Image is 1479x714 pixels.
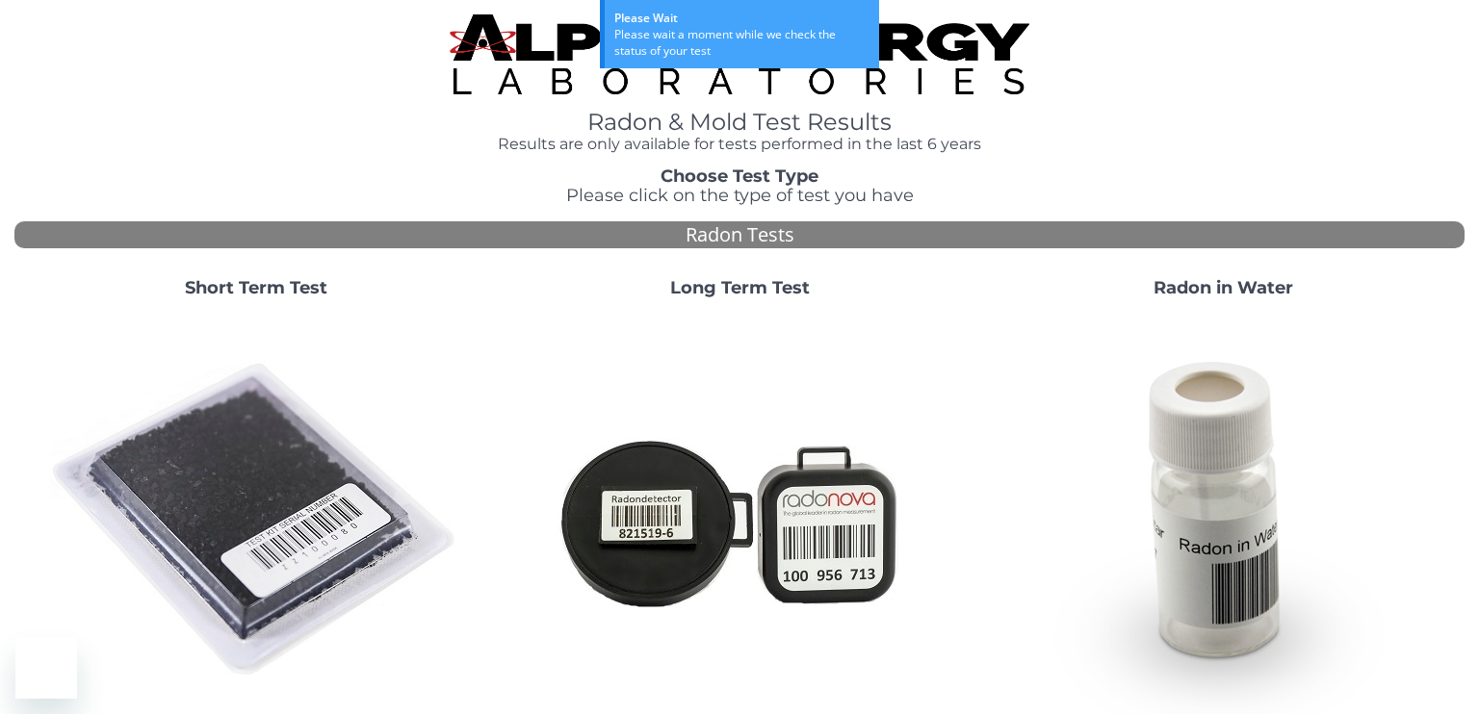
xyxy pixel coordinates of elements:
[661,166,818,187] strong: Choose Test Type
[450,14,1029,94] img: TightCrop.jpg
[566,185,914,206] span: Please click on the type of test you have
[614,10,869,26] div: Please Wait
[1154,277,1293,298] strong: Radon in Water
[670,277,810,298] strong: Long Term Test
[14,221,1465,249] div: Radon Tests
[15,637,77,699] iframe: Button to launch messaging window
[185,277,327,298] strong: Short Term Test
[614,26,869,59] div: Please wait a moment while we check the status of your test
[450,136,1029,153] h4: Results are only available for tests performed in the last 6 years
[450,110,1029,135] h1: Radon & Mold Test Results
